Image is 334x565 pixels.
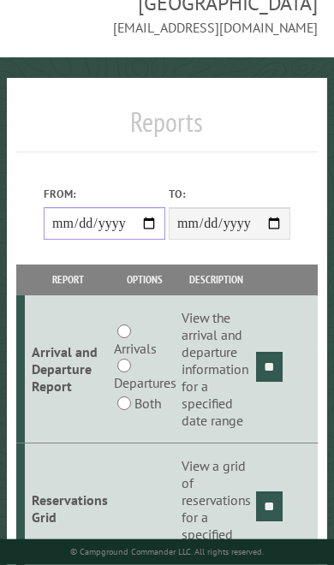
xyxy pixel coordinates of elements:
[114,372,176,393] label: Departures
[16,105,317,152] h1: Reports
[179,265,253,294] th: Description
[179,295,253,443] td: View the arrival and departure information for a specified date range
[134,393,161,413] label: Both
[110,265,178,294] th: Options
[44,186,165,202] label: From:
[25,295,110,443] td: Arrival and Departure Report
[114,338,157,359] label: Arrivals
[25,265,110,294] th: Report
[70,546,264,557] small: © Campground Commander LLC. All rights reserved.
[169,186,290,202] label: To:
